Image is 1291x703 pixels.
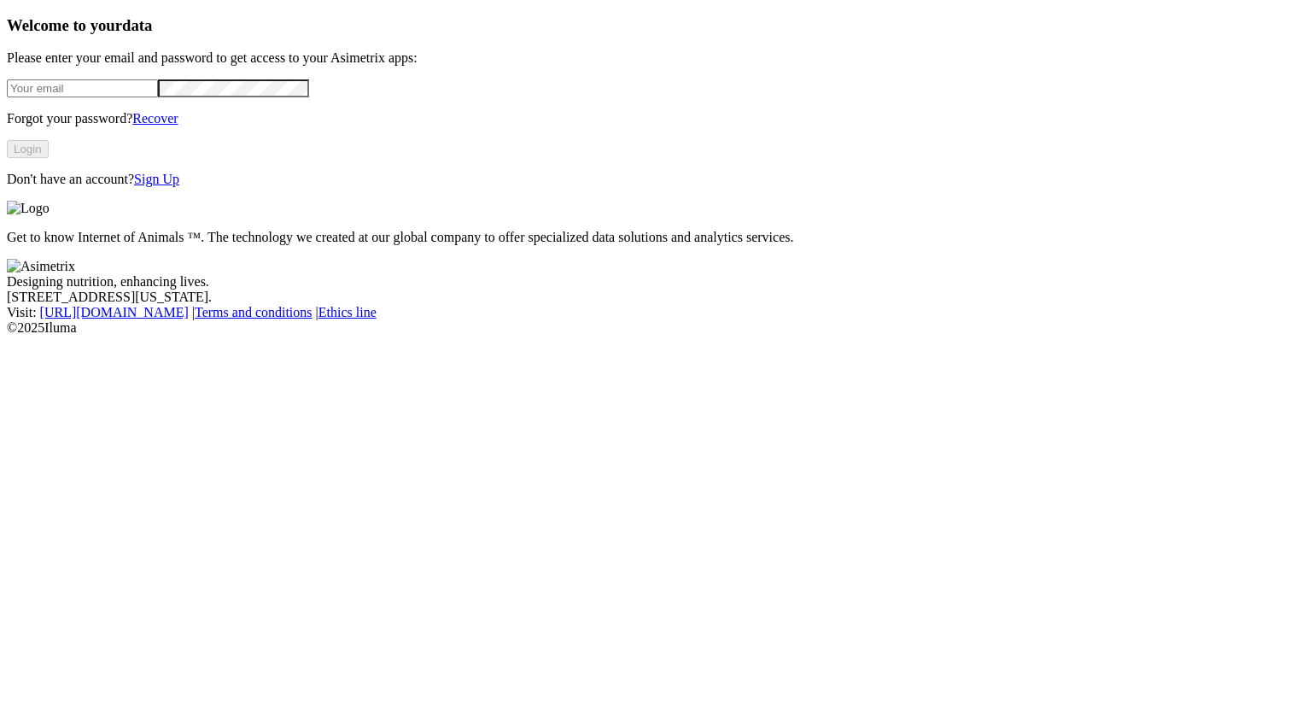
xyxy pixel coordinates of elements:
a: Sign Up [134,172,179,186]
p: Forgot your password? [7,111,1284,126]
img: Logo [7,201,50,216]
h3: Welcome to your [7,16,1284,35]
p: Don't have an account? [7,172,1284,187]
a: Recover [132,111,178,126]
a: Ethics line [318,305,377,319]
input: Your email [7,79,158,97]
p: Get to know Internet of Animals ™. The technology we created at our global company to offer speci... [7,230,1284,245]
button: Login [7,140,49,158]
div: Visit : | | [7,305,1284,320]
div: Designing nutrition, enhancing lives. [7,274,1284,290]
a: [URL][DOMAIN_NAME] [40,305,189,319]
div: [STREET_ADDRESS][US_STATE]. [7,290,1284,305]
img: Asimetrix [7,259,75,274]
div: © 2025 Iluma [7,320,1284,336]
p: Please enter your email and password to get access to your Asimetrix apps: [7,50,1284,66]
a: Terms and conditions [195,305,313,319]
span: data [122,16,152,34]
